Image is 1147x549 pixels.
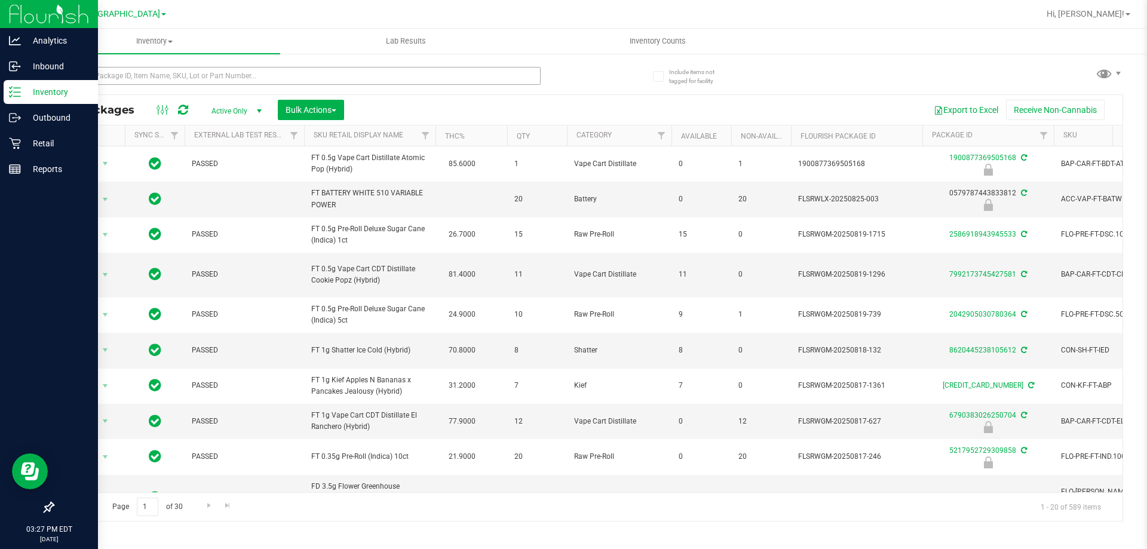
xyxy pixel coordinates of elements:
[949,310,1016,318] a: 2042905030780364
[738,309,784,320] span: 1
[149,306,161,323] span: In Sync
[798,269,915,280] span: FLSRWGM-20250819-1296
[98,306,113,323] span: select
[949,270,1016,278] a: 7992173745427581
[679,416,724,427] span: 0
[5,535,93,544] p: [DATE]
[1031,498,1111,516] span: 1 - 20 of 589 items
[98,191,113,208] span: select
[932,131,973,139] a: Package ID
[194,131,288,139] a: External Lab Test Result
[311,223,428,246] span: FT 0.5g Pre-Roll Deluxe Sugar Cane (Indica) 1ct
[574,194,664,205] span: Battery
[1019,446,1027,455] span: Sync from Compliance System
[514,416,560,427] span: 12
[192,416,297,427] span: PASSED
[192,451,297,462] span: PASSED
[278,100,344,120] button: Bulk Actions
[798,451,915,462] span: FLSRWGM-20250817-246
[532,29,783,54] a: Inventory Counts
[679,345,724,356] span: 8
[921,199,1056,211] div: Newly Received
[149,413,161,430] span: In Sync
[416,125,436,146] a: Filter
[949,154,1016,162] a: 1900877369505168
[9,86,21,98] inline-svg: Inventory
[1019,154,1027,162] span: Sync from Compliance System
[798,380,915,391] span: FLSRWGM-20250817-1361
[443,342,482,359] span: 70.8000
[679,158,724,170] span: 0
[9,163,21,175] inline-svg: Reports
[21,85,93,99] p: Inventory
[311,481,428,516] span: FD 3.5g Flower Greenhouse [GEOGRAPHIC_DATA] (Hybrid-Indica)
[98,490,113,507] span: select
[679,269,724,280] span: 11
[21,59,93,73] p: Inbound
[311,152,428,175] span: FT 0.5g Vape Cart Distillate Atomic Pop (Hybrid)
[798,309,915,320] span: FLSRWGM-20250819-739
[1006,100,1105,120] button: Receive Non-Cannabis
[514,269,560,280] span: 11
[921,164,1056,176] div: Locked due to Testing Failure
[738,194,784,205] span: 20
[149,266,161,283] span: In Sync
[370,36,442,47] span: Lab Results
[798,194,915,205] span: FLSRWLX-20250825-003
[1063,131,1077,139] a: SKU
[738,229,784,240] span: 0
[1019,270,1027,278] span: Sync from Compliance System
[98,226,113,243] span: select
[98,413,113,430] span: select
[514,194,560,205] span: 20
[514,309,560,320] span: 10
[311,188,428,210] span: FT BATTERY WHITE 510 VARIABLE POWER
[98,449,113,465] span: select
[149,342,161,358] span: In Sync
[921,421,1056,433] div: Newly Received
[98,378,113,394] span: select
[801,132,876,140] a: Flourish Package ID
[29,29,280,54] a: Inventory
[738,451,784,462] span: 20
[165,125,185,146] a: Filter
[443,413,482,430] span: 77.9000
[1019,230,1027,238] span: Sync from Compliance System
[574,345,664,356] span: Shatter
[21,162,93,176] p: Reports
[311,345,428,356] span: FT 1g Shatter Ice Cold (Hybrid)
[9,137,21,149] inline-svg: Retail
[514,451,560,462] span: 20
[943,381,1023,389] a: [CREDIT_CARD_NUMBER]
[149,155,161,172] span: In Sync
[149,377,161,394] span: In Sync
[62,103,146,116] span: All Packages
[280,29,532,54] a: Lab Results
[949,446,1016,455] a: 5217952729309858
[1047,9,1124,19] span: Hi, [PERSON_NAME]!
[1019,411,1027,419] span: Sync from Compliance System
[192,269,297,280] span: PASSED
[192,380,297,391] span: PASSED
[311,303,428,326] span: FT 0.5g Pre-Roll Deluxe Sugar Cane (Indica) 5ct
[443,226,482,243] span: 26.7000
[669,68,729,85] span: Include items not tagged for facility
[798,345,915,356] span: FLSRWGM-20250818-132
[192,309,297,320] span: PASSED
[949,411,1016,419] a: 6790383026250704
[311,410,428,433] span: FT 1g Vape Cart CDT Distillate El Ranchero (Hybrid)
[98,266,113,283] span: select
[443,489,482,507] span: 21.7000
[741,132,794,140] a: Non-Available
[311,263,428,286] span: FT 0.5g Vape Cart CDT Distillate Cookie Popz (Hybrid)
[21,136,93,151] p: Retail
[149,191,161,207] span: In Sync
[98,155,113,172] span: select
[445,132,465,140] a: THC%
[134,131,180,139] a: Sync Status
[949,346,1016,354] a: 8620445238105612
[284,125,304,146] a: Filter
[9,35,21,47] inline-svg: Analytics
[798,416,915,427] span: FLSRWGM-20250817-627
[574,158,664,170] span: Vape Cart Distillate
